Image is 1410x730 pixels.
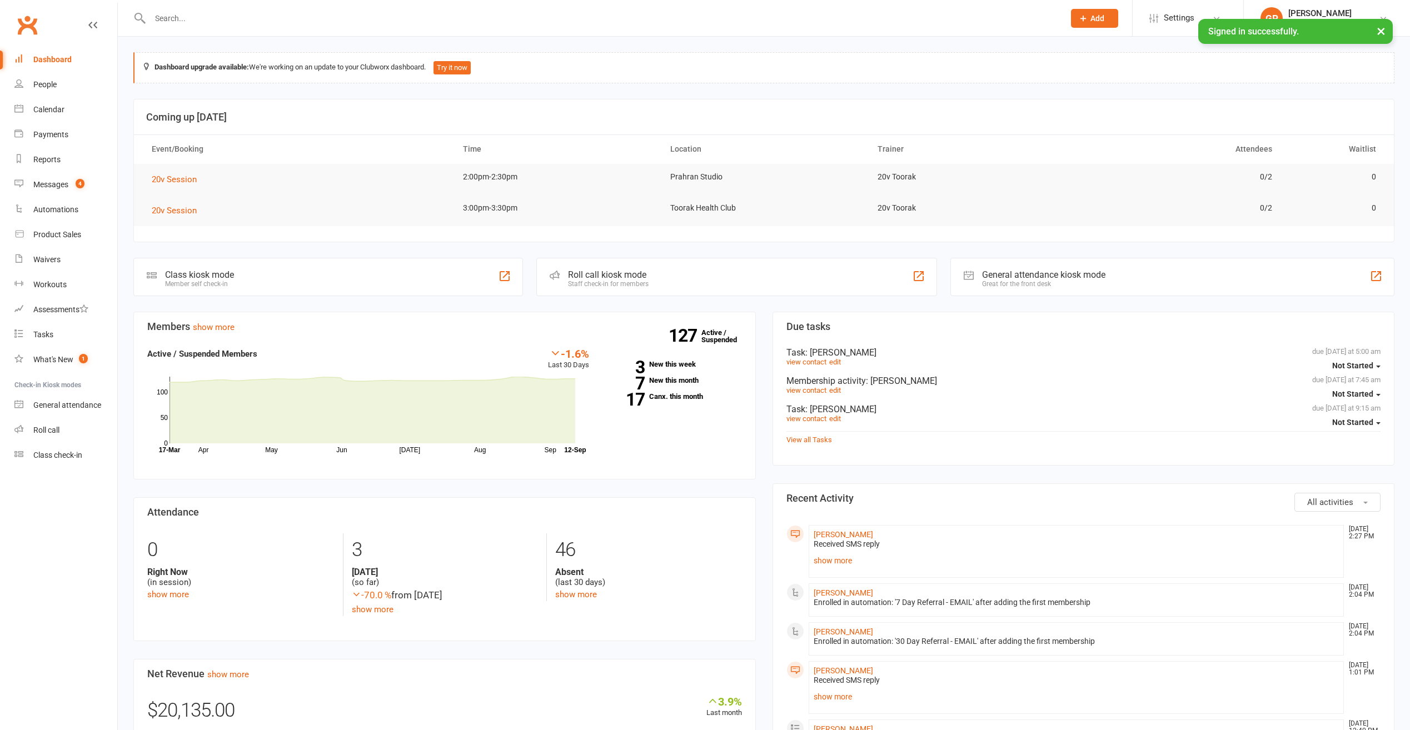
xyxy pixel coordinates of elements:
button: Try it now [434,61,471,74]
th: Attendees [1075,135,1282,163]
a: Tasks [14,322,117,347]
div: We're working on an update to your Clubworx dashboard. [133,52,1394,83]
strong: 17 [606,391,645,408]
a: General attendance kiosk mode [14,393,117,418]
div: Automations [33,205,78,214]
div: Great for the front desk [982,280,1105,288]
time: [DATE] 2:04 PM [1343,584,1380,598]
span: : [PERSON_NAME] [805,404,876,414]
td: 20v Toorak [868,195,1075,221]
a: show more [207,669,249,679]
div: General attendance kiosk mode [982,269,1105,280]
a: show more [814,553,1339,568]
a: 127Active / Suspended [701,321,750,352]
h3: Attendance [147,507,742,518]
td: 3:00pm-3:30pm [453,195,660,221]
a: show more [193,322,235,332]
a: Workouts [14,272,117,297]
a: Class kiosk mode [14,443,117,468]
a: 17Canx. this month [606,393,742,400]
strong: 3 [606,359,645,376]
div: Tasks [33,330,53,339]
span: Signed in successfully. [1208,26,1299,37]
a: [PERSON_NAME] [814,530,873,539]
div: from [DATE] [352,588,539,603]
a: Waivers [14,247,117,272]
a: Product Sales [14,222,117,247]
div: Product Sales [33,230,81,239]
span: Settings [1164,6,1194,31]
td: 2:00pm-2:30pm [453,164,660,190]
h3: Due tasks [786,321,1381,332]
div: General attendance [33,401,101,409]
a: Messages 4 [14,172,117,197]
button: Not Started [1332,356,1381,376]
a: view contact [786,386,826,394]
a: Automations [14,197,117,222]
button: All activities [1294,493,1381,512]
time: [DATE] 2:27 PM [1343,526,1380,540]
div: Class check-in [33,451,82,459]
a: edit [829,414,841,423]
th: Trainer [868,135,1075,163]
strong: Active / Suspended Members [147,349,257,359]
a: show more [814,689,1339,704]
a: edit [829,358,841,366]
div: 3.9% [706,695,742,707]
div: Payments [33,130,68,139]
button: × [1371,19,1391,43]
h3: Recent Activity [786,493,1381,504]
button: 20v Session [152,173,205,186]
div: [PERSON_NAME] [1288,8,1352,18]
div: (so far) [352,567,539,588]
div: Task [786,404,1381,414]
div: Roll call [33,426,59,434]
div: 3 [352,533,539,567]
h3: Coming up [DATE] [146,112,1382,123]
div: Membership activity [786,376,1381,386]
h3: Net Revenue [147,668,742,679]
a: view contact [786,414,826,423]
a: View all Tasks [786,436,832,444]
div: Messages [33,180,68,189]
a: Payments [14,122,117,147]
div: Reports [33,155,61,164]
a: Clubworx [13,11,41,39]
td: 20v Toorak [868,164,1075,190]
span: : [PERSON_NAME] [805,347,876,358]
a: 3New this week [606,361,742,368]
th: Location [660,135,868,163]
strong: 127 [669,327,701,344]
a: Roll call [14,418,117,443]
a: Calendar [14,97,117,122]
div: Received SMS reply [814,539,1339,549]
th: Event/Booking [142,135,453,163]
span: 1 [79,354,88,363]
div: Received SMS reply [814,676,1339,685]
div: 46 [555,533,742,567]
div: Enrolled in automation: '30 Day Referral - EMAIL' after adding the first membership [814,637,1339,646]
a: 7New this month [606,377,742,384]
div: Staff check-in for members [568,280,649,288]
span: 4 [76,179,84,188]
td: 0 [1282,164,1386,190]
div: Last month [706,695,742,719]
a: [PERSON_NAME] [814,627,873,636]
a: Assessments [14,297,117,322]
div: Task [786,347,1381,358]
span: Not Started [1332,389,1373,398]
td: 0 [1282,195,1386,221]
div: (last 30 days) [555,567,742,588]
div: Calendar [33,105,64,114]
a: [PERSON_NAME] [814,588,873,597]
div: (in session) [147,567,335,588]
span: 20v Session [152,174,197,184]
div: 20v Toorak [1288,18,1352,28]
strong: Dashboard upgrade available: [155,63,249,71]
td: Prahran Studio [660,164,868,190]
button: Not Started [1332,384,1381,404]
button: Not Started [1332,412,1381,432]
span: All activities [1307,497,1353,507]
a: edit [829,386,841,394]
strong: [DATE] [352,567,539,577]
